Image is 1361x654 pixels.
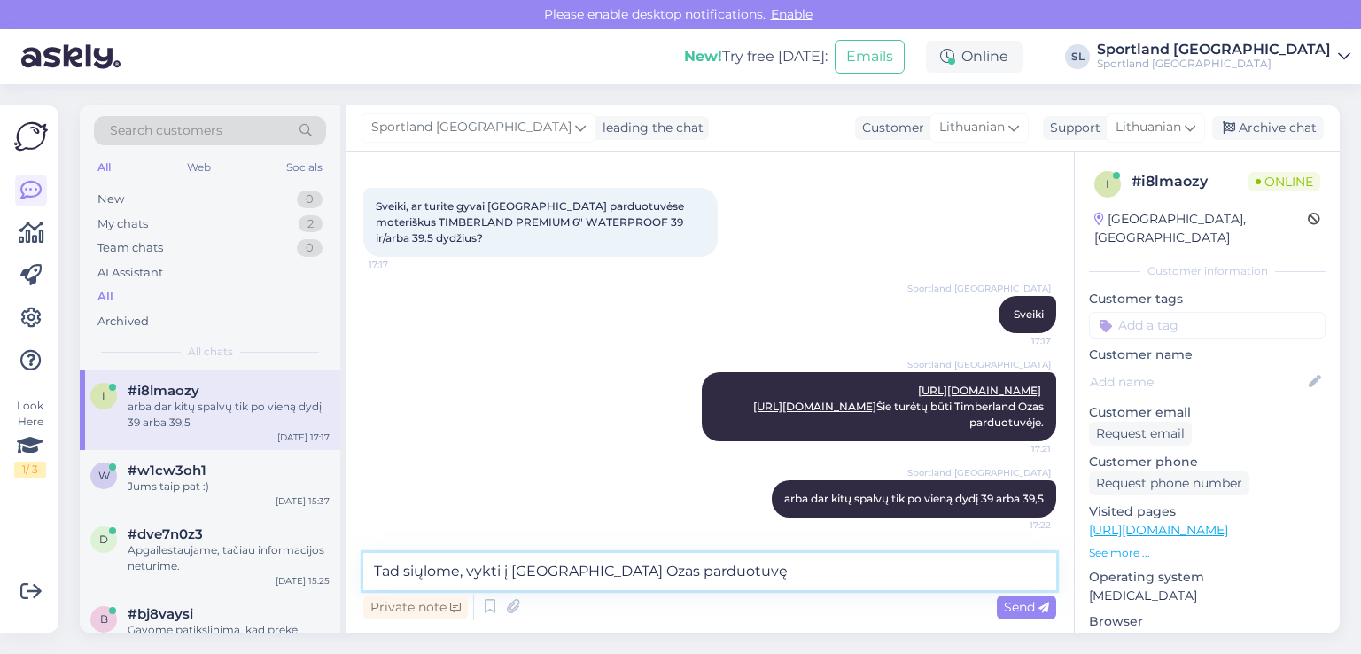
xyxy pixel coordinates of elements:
[1089,502,1326,521] p: Visited pages
[753,384,1046,429] span: Šie turėtų būti Timberland Ozas parduotuvėje.
[1089,422,1192,446] div: Request email
[1089,263,1326,279] div: Customer information
[1089,290,1326,308] p: Customer tags
[1089,631,1326,650] p: Chrome [TECHNICAL_ID]
[371,118,572,137] span: Sportland [GEOGRAPHIC_DATA]
[376,199,687,245] span: Sveiki, ar turite gyvai [GEOGRAPHIC_DATA] parduotuvėse moteriškus TIMBERLAND PREMIUM 6" WATERPROO...
[188,344,233,360] span: All chats
[97,264,163,282] div: AI Assistant
[97,215,148,233] div: My chats
[984,334,1051,347] span: 17:17
[766,6,818,22] span: Enable
[1089,312,1326,339] input: Add a tag
[128,463,206,479] span: #w1cw3oh1
[363,596,468,619] div: Private note
[99,533,108,546] span: d
[1097,43,1350,71] a: Sportland [GEOGRAPHIC_DATA]Sportland [GEOGRAPHIC_DATA]
[784,492,1044,505] span: arba dar kitų spalvų tik po vieną dydį 39 arba 39,5
[128,622,330,654] div: Gavome patikslinimą, kad prekę turime Sportland Gediminas parduotuvėje, tačiau matome, kad intern...
[128,399,330,431] div: arba dar kitų spalvų tik po vieną dydį 39 arba 39,5
[1097,43,1331,57] div: Sportland [GEOGRAPHIC_DATA]
[1089,403,1326,422] p: Customer email
[1090,372,1305,392] input: Add name
[1116,118,1181,137] span: Lithuanian
[1014,308,1044,321] span: Sveiki
[98,469,110,482] span: w
[684,46,828,67] div: Try free [DATE]:
[283,156,326,179] div: Socials
[835,40,905,74] button: Emails
[1106,177,1109,191] span: i
[1089,545,1326,561] p: See more ...
[918,384,1041,397] a: [URL][DOMAIN_NAME]
[1097,57,1331,71] div: Sportland [GEOGRAPHIC_DATA]
[183,156,214,179] div: Web
[1043,119,1100,137] div: Support
[926,41,1023,73] div: Online
[1089,522,1228,538] a: [URL][DOMAIN_NAME]
[1089,346,1326,364] p: Customer name
[297,239,323,257] div: 0
[97,239,163,257] div: Team chats
[1065,44,1090,69] div: SL
[939,118,1005,137] span: Lithuanian
[97,288,113,306] div: All
[128,542,330,574] div: Apgailestaujame, tačiau informacijos neturime.
[984,518,1051,532] span: 17:22
[276,574,330,588] div: [DATE] 15:25
[907,466,1051,479] span: Sportland [GEOGRAPHIC_DATA]
[595,119,704,137] div: leading the chat
[1094,210,1308,247] div: [GEOGRAPHIC_DATA], [GEOGRAPHIC_DATA]
[1132,171,1248,192] div: # i8lmaozy
[753,400,876,413] a: [URL][DOMAIN_NAME]
[128,383,199,399] span: #i8lmaozy
[97,313,149,331] div: Archived
[684,48,722,65] b: New!
[277,431,330,444] div: [DATE] 17:17
[97,191,124,208] div: New
[363,553,1056,590] textarea: Tad siųlome, vykti į [GEOGRAPHIC_DATA] Ozas parduotuvę
[1089,612,1326,631] p: Browser
[369,258,435,271] span: 17:17
[1089,471,1249,495] div: Request phone number
[1089,453,1326,471] p: Customer phone
[984,442,1051,455] span: 17:21
[1089,568,1326,587] p: Operating system
[299,215,323,233] div: 2
[128,606,193,622] span: #bj8vaysi
[14,462,46,478] div: 1 / 3
[102,389,105,402] span: i
[855,119,924,137] div: Customer
[14,120,48,153] img: Askly Logo
[110,121,222,140] span: Search customers
[1004,599,1049,615] span: Send
[128,479,330,494] div: Jums taip pat :)
[1212,116,1324,140] div: Archive chat
[100,612,108,626] span: b
[1248,172,1320,191] span: Online
[907,282,1051,295] span: Sportland [GEOGRAPHIC_DATA]
[128,526,203,542] span: #dve7n0z3
[1089,587,1326,605] p: [MEDICAL_DATA]
[94,156,114,179] div: All
[276,494,330,508] div: [DATE] 15:37
[297,191,323,208] div: 0
[14,398,46,478] div: Look Here
[907,358,1051,371] span: Sportland [GEOGRAPHIC_DATA]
